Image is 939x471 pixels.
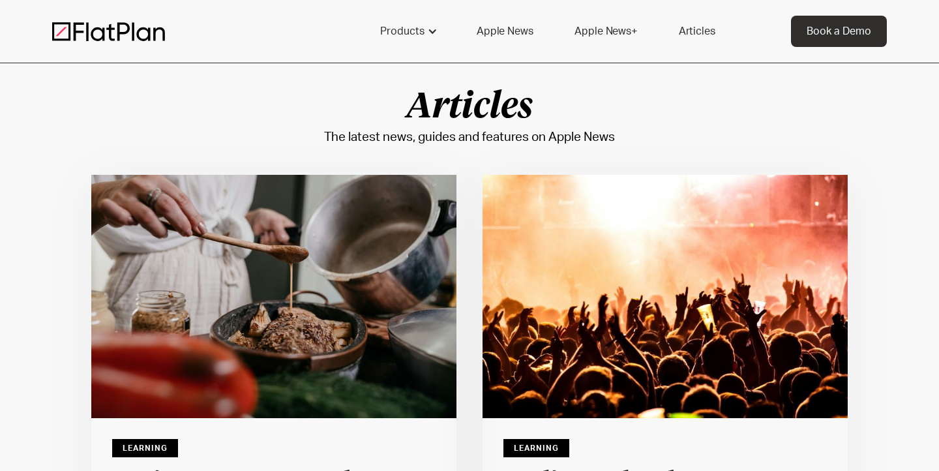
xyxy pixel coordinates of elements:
a: Book a Demo [791,16,887,47]
div: The latest news, guides and features on Apple News [324,127,615,149]
em: Articles [406,90,533,125]
a: Apple News+ [559,16,652,47]
div: Book a Demo [807,23,871,39]
a: Articles [663,16,731,47]
div: Products [380,23,425,39]
div: Products [365,16,451,47]
div: Learning [112,439,178,457]
a: Apple News [461,16,548,47]
div: Learning [503,439,569,457]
